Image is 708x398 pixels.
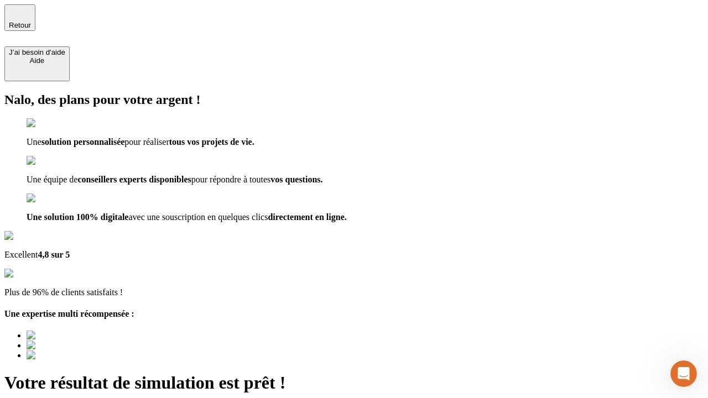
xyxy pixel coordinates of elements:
[9,56,65,65] div: Aide
[38,250,70,259] span: 4,8 sur 5
[41,137,125,146] span: solution personnalisée
[4,269,59,279] img: reviews stars
[4,231,69,241] img: Google Review
[4,250,38,259] span: Excellent
[4,309,704,319] h4: Une expertise multi récompensée :
[268,212,346,222] span: directement en ligne.
[4,287,704,297] p: Plus de 96% de clients satisfaits !
[128,212,268,222] span: avec une souscription en quelques clics
[191,175,271,184] span: pour répondre à toutes
[4,46,70,81] button: J’ai besoin d'aideAide
[27,341,129,350] img: Best savings advice award
[270,175,322,184] span: vos questions.
[27,350,129,360] img: Best savings advice award
[27,175,77,184] span: Une équipe de
[27,118,74,128] img: checkmark
[77,175,191,184] span: conseillers experts disponibles
[27,212,128,222] span: Une solution 100% digitale
[4,4,35,31] button: Retour
[124,137,169,146] span: pour réaliser
[9,48,65,56] div: J’ai besoin d'aide
[27,156,74,166] img: checkmark
[27,137,41,146] span: Une
[169,137,254,146] span: tous vos projets de vie.
[9,21,31,29] span: Retour
[4,92,704,107] h2: Nalo, des plans pour votre argent !
[670,360,697,387] iframe: Intercom live chat
[4,373,704,393] h1: Votre résultat de simulation est prêt !
[27,331,129,341] img: Best savings advice award
[27,193,74,203] img: checkmark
